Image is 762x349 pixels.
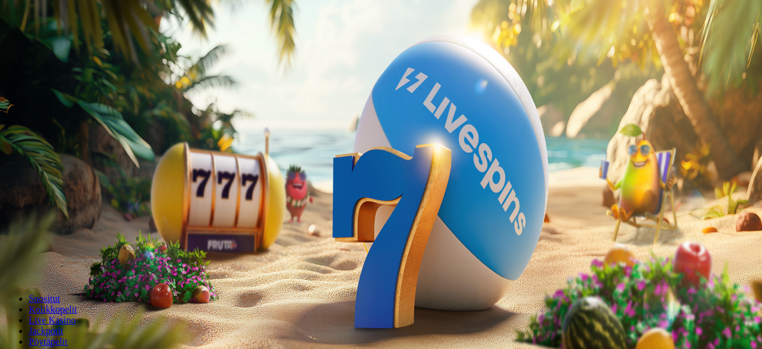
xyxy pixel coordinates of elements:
[29,294,60,304] span: Suositut
[29,315,76,325] span: Live Kasino
[29,326,63,336] span: Jackpotit
[29,336,68,347] span: Pöytäpelit
[29,304,77,314] span: Kolikkopelit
